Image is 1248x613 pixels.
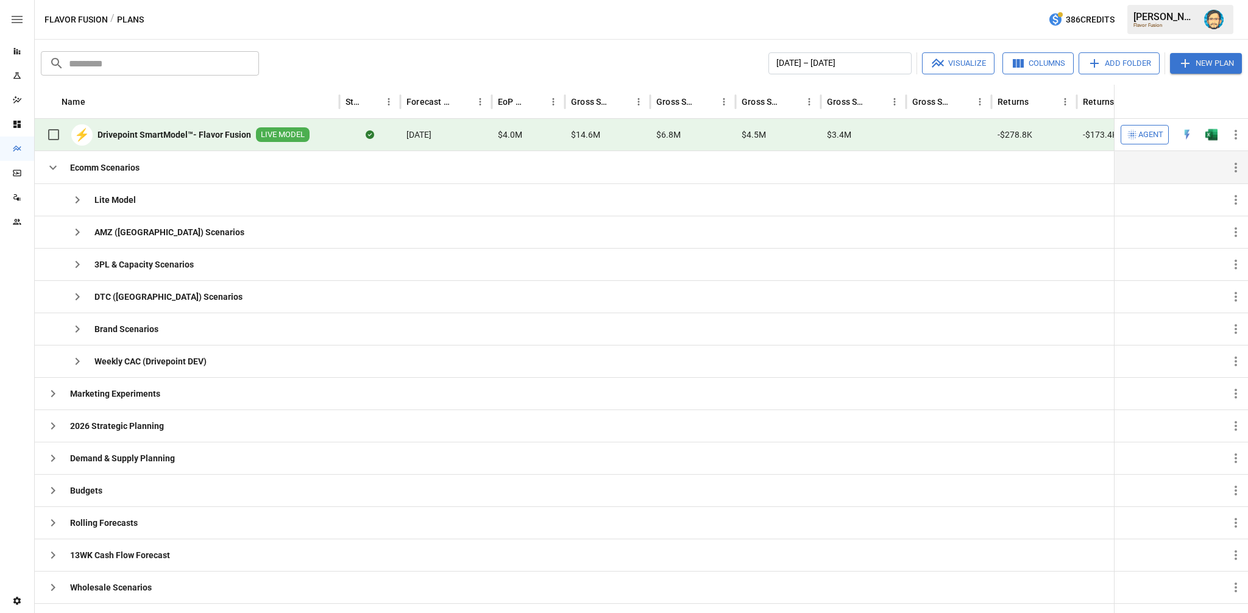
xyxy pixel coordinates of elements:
button: Sort [528,93,545,110]
button: Gross Sales: Wholesale column menu [886,93,903,110]
b: DTC ([GEOGRAPHIC_DATA]) Scenarios [94,291,243,303]
div: Gross Sales: Marketplace [742,97,782,107]
img: quick-edit-flash.b8aec18c.svg [1181,129,1193,141]
span: LIVE MODEL [256,129,310,141]
div: Gross Sales [571,97,612,107]
b: Rolling Forecasts [70,517,138,529]
b: Demand & Supply Planning [70,452,175,464]
button: Gross Sales: DTC Online column menu [715,93,732,110]
div: Gross Sales: Retail [912,97,953,107]
div: Name [62,97,85,107]
div: Open in Quick Edit [1181,129,1193,141]
span: $6.8M [656,129,681,141]
button: Status column menu [380,93,397,110]
span: $4.0M [498,129,522,141]
b: Budgets [70,484,102,497]
b: 2026 Strategic Planning [70,420,164,432]
button: Sort [1030,93,1047,110]
button: Sort [455,93,472,110]
div: Gross Sales: DTC Online [656,97,697,107]
button: Flavor Fusion [44,12,108,27]
button: Dana Basken [1197,2,1231,37]
button: Add Folder [1079,52,1160,74]
span: $3.4M [827,129,851,141]
div: / [110,12,115,27]
button: Gross Sales: Retail column menu [971,93,988,110]
button: [DATE] – [DATE] [768,52,912,74]
b: Ecomm Scenarios [70,161,140,174]
img: Dana Basken [1204,10,1224,29]
b: Lite Model [94,194,136,206]
button: Columns [1002,52,1074,74]
div: [DATE] [400,119,492,151]
div: Flavor Fusion [1133,23,1197,28]
div: Status [346,97,362,107]
div: Returns: DTC Online [1083,97,1124,107]
div: Forecast start [406,97,453,107]
span: Agent [1138,128,1163,142]
b: Drivepoint SmartModel™- Flavor Fusion [97,129,251,141]
span: $14.6M [571,129,600,141]
button: Gross Sales column menu [630,93,647,110]
button: Sort [869,93,886,110]
div: ⚡ [71,124,93,146]
span: $4.5M [742,129,766,141]
button: Sort [698,93,715,110]
button: New Plan [1170,53,1242,74]
img: g5qfjXmAAAAABJRU5ErkJggg== [1205,129,1218,141]
button: Forecast start column menu [472,93,489,110]
div: [PERSON_NAME] [1133,11,1197,23]
b: Marketing Experiments [70,388,160,400]
div: EoP Cash [498,97,526,107]
b: 3PL & Capacity Scenarios [94,258,194,271]
b: Brand Scenarios [94,323,158,335]
div: Returns [998,97,1029,107]
b: 13WK Cash Flow Forecast [70,549,170,561]
button: Sort [1231,93,1248,110]
button: 386Credits [1043,9,1119,31]
b: Wholesale Scenarios [70,581,152,594]
button: Gross Sales: Marketplace column menu [801,93,818,110]
button: Agent [1121,125,1169,144]
span: -$173.4K [1083,129,1118,141]
div: Sync complete [366,129,374,141]
div: Gross Sales: Wholesale [827,97,868,107]
button: Sort [613,93,630,110]
button: Returns column menu [1057,93,1074,110]
b: Weekly CAC (Drivepoint DEV) [94,355,207,367]
div: Open in Excel [1205,129,1218,141]
span: 386 Credits [1066,12,1115,27]
button: Sort [363,93,380,110]
button: EoP Cash column menu [545,93,562,110]
button: Sort [87,93,104,110]
b: AMZ ([GEOGRAPHIC_DATA]) Scenarios [94,226,244,238]
button: Sort [784,93,801,110]
button: Visualize [922,52,994,74]
span: -$278.8K [998,129,1032,141]
button: Sort [954,93,971,110]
